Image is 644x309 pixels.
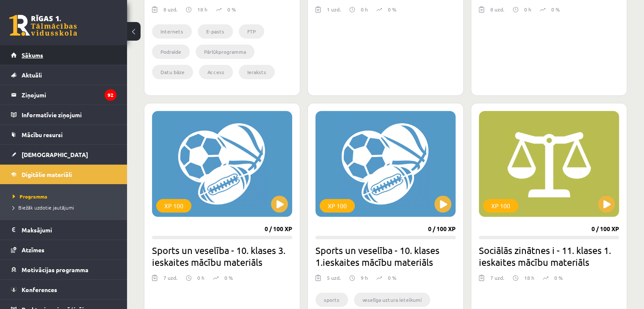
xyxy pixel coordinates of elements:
span: Atzīmes [22,246,44,254]
span: Motivācijas programma [22,266,88,273]
legend: Maksājumi [22,220,116,240]
li: sports [315,292,348,307]
h2: Sociālās zinātnes i - 11. klases 1. ieskaites mācību materiāls [479,244,619,268]
p: 0 h [197,274,205,281]
i: 92 [105,89,116,101]
div: 8 uzd. [163,6,177,18]
p: 9 h [361,274,368,281]
span: Digitālie materiāli [22,171,72,178]
a: Konferences [11,280,116,299]
p: 18 h [524,274,534,281]
li: Datu bāze [152,65,193,79]
span: [DEMOGRAPHIC_DATA] [22,151,88,158]
li: E-pasts [198,24,233,39]
a: Sākums [11,45,116,65]
a: Ziņojumi92 [11,85,116,105]
li: Internets [152,24,192,39]
p: 0 % [551,6,560,13]
legend: Informatīvie ziņojumi [22,105,116,124]
p: 0 % [554,274,563,281]
span: Aktuāli [22,71,42,79]
a: Atzīmes [11,240,116,259]
a: Motivācijas programma [11,260,116,279]
li: veselīga uztura ieteikumi [354,292,430,307]
a: Digitālie materiāli [11,165,116,184]
h2: Sports un veselība - 10. klases 1.ieskaites mācību materiāls [315,244,456,268]
span: Konferences [22,286,57,293]
p: 0 % [227,6,236,13]
div: 5 uzd. [327,274,341,287]
a: Informatīvie ziņojumi [11,105,116,124]
div: 8 uzd. [490,6,504,18]
p: 18 h [197,6,207,13]
li: Access [199,65,233,79]
span: Sākums [22,51,43,59]
div: XP 100 [483,199,518,212]
span: Biežāk uzdotie jautājumi [13,204,74,211]
span: Programma [13,193,47,200]
li: Pārlūkprogramma [196,44,254,59]
li: Ieraksts [239,65,275,79]
div: XP 100 [320,199,355,212]
li: Podraide [152,44,190,59]
a: Mācību resursi [11,125,116,144]
legend: Ziņojumi [22,85,116,105]
p: 0 % [388,274,396,281]
a: [DEMOGRAPHIC_DATA] [11,145,116,164]
p: 0 h [361,6,368,13]
div: 1 uzd. [327,6,341,18]
p: 0 % [388,6,396,13]
div: 7 uzd. [163,274,177,287]
div: XP 100 [156,199,191,212]
li: FTP [239,24,264,39]
h2: Sports un veselība - 10. klases 3. ieskaites mācību materiāls [152,244,292,268]
a: Biežāk uzdotie jautājumi [13,204,119,211]
a: Maksājumi [11,220,116,240]
span: Mācību resursi [22,131,63,138]
p: 0 % [224,274,233,281]
div: 7 uzd. [490,274,504,287]
a: Rīgas 1. Tālmācības vidusskola [9,15,77,36]
p: 0 h [524,6,531,13]
a: Aktuāli [11,65,116,85]
a: Programma [13,193,119,200]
